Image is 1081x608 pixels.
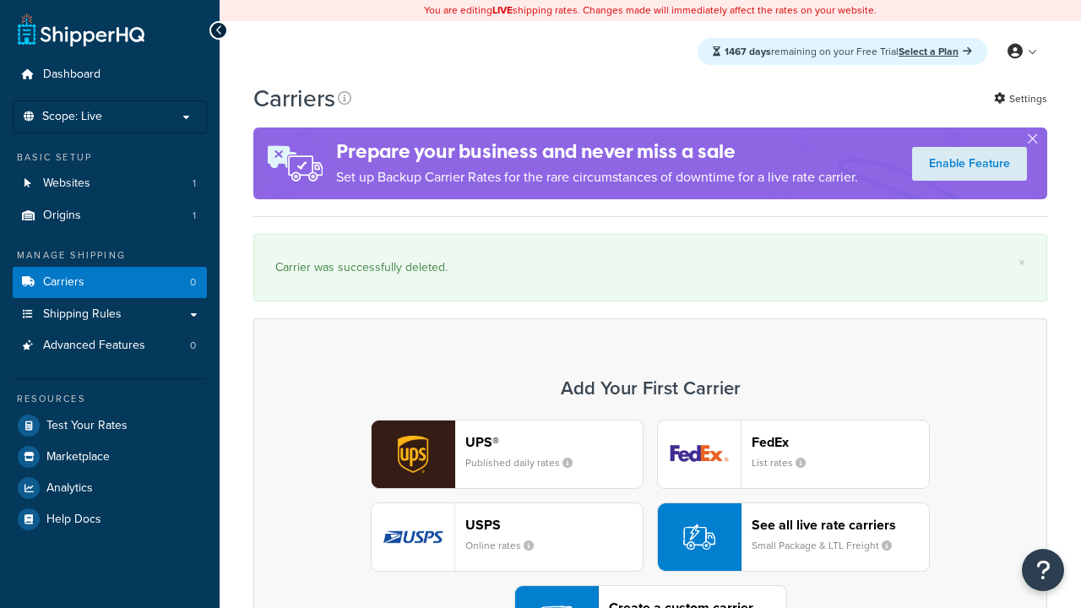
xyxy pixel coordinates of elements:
[13,267,207,298] li: Carriers
[336,166,858,189] p: Set up Backup Carrier Rates for the rare circumstances of downtime for a live rate carrier.
[698,38,987,65] div: remaining on your Free Trial
[46,513,101,527] span: Help Docs
[13,392,207,406] div: Resources
[13,504,207,535] a: Help Docs
[13,248,207,263] div: Manage Shipping
[43,339,145,353] span: Advanced Features
[13,330,207,361] li: Advanced Features
[492,3,513,18] b: LIVE
[253,128,336,199] img: ad-rules-rateshop-fe6ec290ccb7230408bd80ed9643f0289d75e0ffd9eb532fc0e269fcd187b520.png
[994,87,1047,111] a: Settings
[275,256,1025,280] div: Carrier was successfully deleted.
[13,267,207,298] a: Carriers 0
[190,275,196,290] span: 0
[13,330,207,361] a: Advanced Features 0
[13,473,207,503] a: Analytics
[465,538,547,553] small: Online rates
[683,521,715,553] img: icon-carrier-liverate-becf4550.svg
[336,138,858,166] h4: Prepare your business and never miss a sale
[371,420,644,489] button: ups logoUPS®Published daily rates
[46,419,128,433] span: Test Your Rates
[13,299,207,330] a: Shipping Rules
[43,68,100,82] span: Dashboard
[18,13,144,46] a: ShipperHQ Home
[271,378,1029,399] h3: Add Your First Carrier
[13,59,207,90] a: Dashboard
[465,434,643,450] header: UPS®
[13,168,207,199] a: Websites 1
[13,200,207,231] li: Origins
[13,168,207,199] li: Websites
[912,147,1027,181] a: Enable Feature
[725,44,771,59] strong: 1467 days
[13,150,207,165] div: Basic Setup
[1019,256,1025,269] a: ×
[46,481,93,496] span: Analytics
[752,517,929,533] header: See all live rate carriers
[658,421,741,488] img: fedEx logo
[42,110,102,124] span: Scope: Live
[372,503,454,571] img: usps logo
[13,442,207,472] a: Marketplace
[899,44,972,59] a: Select a Plan
[43,176,90,191] span: Websites
[43,307,122,322] span: Shipping Rules
[657,502,930,572] button: See all live rate carriersSmall Package & LTL Freight
[752,455,819,470] small: List rates
[190,339,196,353] span: 0
[465,517,643,533] header: USPS
[372,421,454,488] img: ups logo
[1022,549,1064,591] button: Open Resource Center
[193,209,196,223] span: 1
[13,410,207,441] a: Test Your Rates
[253,82,335,115] h1: Carriers
[193,176,196,191] span: 1
[752,538,905,553] small: Small Package & LTL Freight
[46,450,110,464] span: Marketplace
[465,455,586,470] small: Published daily rates
[43,209,81,223] span: Origins
[752,434,929,450] header: FedEx
[43,275,84,290] span: Carriers
[371,502,644,572] button: usps logoUSPSOnline rates
[657,420,930,489] button: fedEx logoFedExList rates
[13,200,207,231] a: Origins 1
